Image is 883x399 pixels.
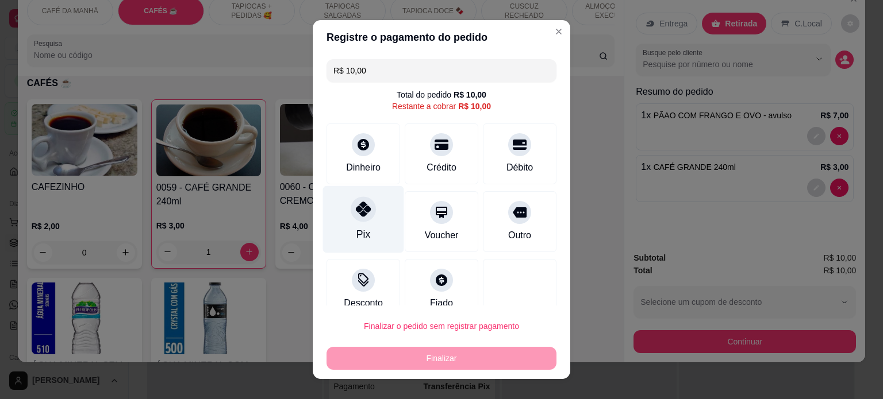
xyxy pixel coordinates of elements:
[346,161,381,175] div: Dinheiro
[392,100,491,112] div: Restante a cobrar
[454,89,486,100] div: R$ 10,00
[356,227,370,242] div: Pix
[333,59,550,82] input: Ex.: hambúrguer de cordeiro
[458,100,491,112] div: R$ 10,00
[506,161,533,175] div: Débito
[397,89,486,100] div: Total do pedido
[344,296,383,310] div: Desconto
[427,161,456,175] div: Crédito
[550,22,568,41] button: Close
[430,296,453,310] div: Fiado
[313,20,570,55] header: Registre o pagamento do pedido
[508,228,531,242] div: Outro
[327,315,556,338] button: Finalizar o pedido sem registrar pagamento
[425,228,459,242] div: Voucher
